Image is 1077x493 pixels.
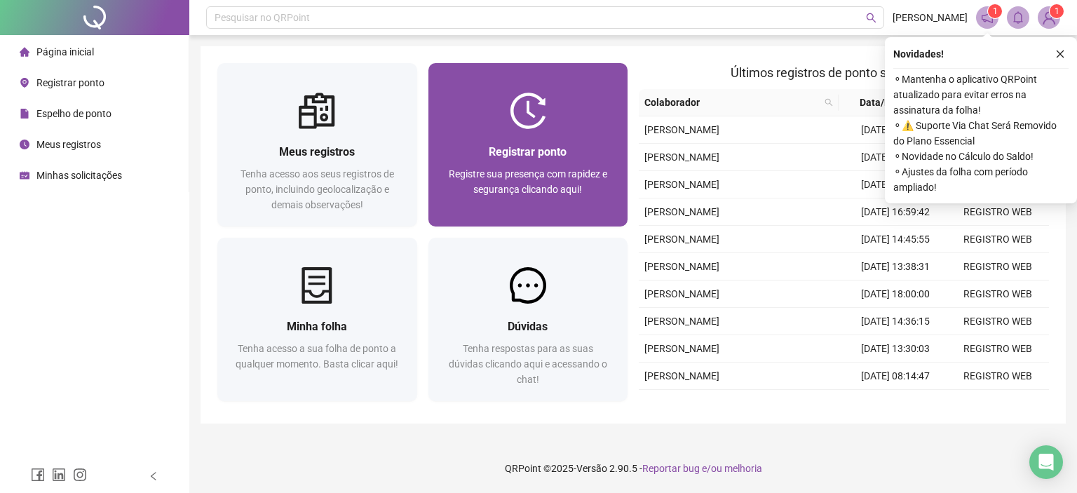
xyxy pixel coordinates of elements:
[644,370,719,381] span: [PERSON_NAME]
[241,168,394,210] span: Tenha acesso aos seus registros de ponto, incluindo geolocalização e demais observações!
[844,171,947,198] td: [DATE] 13:32:06
[947,253,1049,281] td: REGISTRO WEB
[981,11,994,24] span: notification
[839,89,938,116] th: Data/Hora
[644,179,719,190] span: [PERSON_NAME]
[489,145,567,158] span: Registrar ponto
[844,144,947,171] td: [DATE] 14:41:19
[844,308,947,335] td: [DATE] 14:36:15
[287,320,347,333] span: Minha folha
[947,281,1049,308] td: REGISTRO WEB
[217,238,417,401] a: Minha folhaTenha acesso a sua folha de ponto a qualquer momento. Basta clicar aqui!
[644,206,719,217] span: [PERSON_NAME]
[644,95,819,110] span: Colaborador
[449,343,607,385] span: Tenha respostas para as suas dúvidas clicando aqui e acessando o chat!
[1055,49,1065,59] span: close
[149,471,158,481] span: left
[576,463,607,474] span: Versão
[822,92,836,113] span: search
[36,139,101,150] span: Meus registros
[947,390,1049,417] td: REGISTRO WEB
[844,253,947,281] td: [DATE] 13:38:31
[428,63,628,227] a: Registrar pontoRegistre sua presença com rapidez e segurança clicando aqui!
[20,140,29,149] span: clock-circle
[893,10,968,25] span: [PERSON_NAME]
[947,363,1049,390] td: REGISTRO WEB
[844,390,947,417] td: [DATE] 18:00:35
[52,468,66,482] span: linkedin
[844,281,947,308] td: [DATE] 18:00:00
[993,6,998,16] span: 1
[844,116,947,144] td: [DATE] 17:59:56
[217,63,417,227] a: Meus registrosTenha acesso aos seus registros de ponto, incluindo geolocalização e demais observa...
[644,124,719,135] span: [PERSON_NAME]
[36,46,94,58] span: Página inicial
[36,77,104,88] span: Registrar ponto
[20,47,29,57] span: home
[947,308,1049,335] td: REGISTRO WEB
[36,108,111,119] span: Espelho de ponto
[36,170,122,181] span: Minhas solicitações
[825,98,833,107] span: search
[844,363,947,390] td: [DATE] 08:14:47
[644,234,719,245] span: [PERSON_NAME]
[1050,4,1064,18] sup: Atualize o seu contato no menu Meus Dados
[893,72,1069,118] span: ⚬ Mantenha o aplicativo QRPoint atualizado para evitar erros na assinatura da folha!
[20,78,29,88] span: environment
[644,151,719,163] span: [PERSON_NAME]
[508,320,548,333] span: Dúvidas
[866,13,876,23] span: search
[947,335,1049,363] td: REGISTRO WEB
[947,226,1049,253] td: REGISTRO WEB
[644,288,719,299] span: [PERSON_NAME]
[893,118,1069,149] span: ⚬ ⚠️ Suporte Via Chat Será Removido do Plano Essencial
[844,335,947,363] td: [DATE] 13:30:03
[893,46,944,62] span: Novidades !
[1012,11,1024,24] span: bell
[1055,6,1059,16] span: 1
[644,261,719,272] span: [PERSON_NAME]
[1038,7,1059,28] img: 92200
[20,109,29,119] span: file
[1029,445,1063,479] div: Open Intercom Messenger
[236,343,398,370] span: Tenha acesso a sua folha de ponto a qualquer momento. Basta clicar aqui!
[428,238,628,401] a: DúvidasTenha respostas para as suas dúvidas clicando aqui e acessando o chat!
[947,198,1049,226] td: REGISTRO WEB
[644,316,719,327] span: [PERSON_NAME]
[844,198,947,226] td: [DATE] 16:59:42
[844,95,921,110] span: Data/Hora
[449,168,607,195] span: Registre sua presença com rapidez e segurança clicando aqui!
[893,149,1069,164] span: ⚬ Novidade no Cálculo do Saldo!
[731,65,957,80] span: Últimos registros de ponto sincronizados
[844,226,947,253] td: [DATE] 14:45:55
[31,468,45,482] span: facebook
[644,343,719,354] span: [PERSON_NAME]
[20,170,29,180] span: schedule
[988,4,1002,18] sup: 1
[279,145,355,158] span: Meus registros
[189,444,1077,493] footer: QRPoint © 2025 - 2.90.5 -
[642,463,762,474] span: Reportar bug e/ou melhoria
[893,164,1069,195] span: ⚬ Ajustes da folha com período ampliado!
[73,468,87,482] span: instagram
